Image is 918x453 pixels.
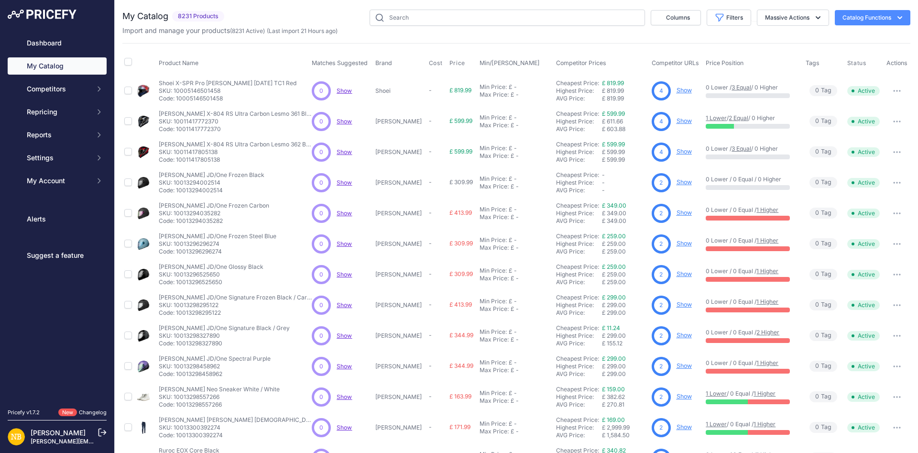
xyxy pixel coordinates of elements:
div: Min Price: [480,298,507,305]
p: Code: 10005146501458 [159,95,296,102]
a: Show [337,210,352,217]
div: Max Price: [480,122,509,129]
span: 0 [815,270,819,279]
span: 0 [319,148,323,156]
div: - [512,175,517,183]
div: Min Price: [480,328,507,336]
span: 0 [815,117,819,126]
a: Cheapest Price: [556,171,599,178]
span: 0 [815,86,819,95]
div: AVG Price: [556,156,602,164]
a: Alerts [8,210,107,228]
span: 0 [815,147,819,156]
div: Min Price: [480,114,507,122]
span: Show [337,363,352,370]
p: Code: 10013296296274 [159,248,276,255]
span: 2 [659,240,663,248]
button: Columns [651,10,701,25]
button: Competitors [8,80,107,98]
a: 1 Higher [754,390,776,397]
div: £ 349.00 [602,217,648,225]
a: Show [677,423,692,431]
button: Status [847,59,868,67]
p: [PERSON_NAME] [375,240,425,248]
a: £ 11.24 [602,324,620,331]
a: Cheapest Price: [556,355,599,362]
div: AVG Price: [556,278,602,286]
p: [PERSON_NAME] X-804 RS Ultra Carbon Lesmo 361 Black / Grey [159,110,312,118]
p: Code: 10011417772370 [159,125,312,133]
span: 8231 Products [172,11,224,22]
span: £ 299.00 [602,301,626,309]
a: 1 Higher [756,206,778,213]
span: Matches Suggested [312,59,368,66]
span: 4 [659,148,663,156]
a: [PERSON_NAME] [31,429,86,437]
div: £ [511,305,514,313]
span: 0 [319,178,323,187]
p: Code: 10011417805138 [159,156,312,164]
div: AVG Price: [556,125,602,133]
span: Competitor Prices [556,59,606,66]
a: 3 Equal [732,84,751,91]
span: Tag [809,85,837,96]
a: Show [677,393,692,400]
p: [PERSON_NAME] JD/One Frozen Black [159,171,264,179]
div: - [514,275,519,282]
a: Show [677,117,692,124]
div: £ [509,144,512,152]
a: 1 Lower [706,420,727,428]
span: Tag [809,299,837,310]
span: - [602,179,605,186]
div: Highest Price: [556,240,602,248]
a: 8231 Active [232,27,263,34]
div: £ [509,267,512,275]
a: £ 819.99 [602,79,624,87]
div: - [512,114,517,122]
a: Show [337,271,352,278]
p: SKU: 10011417805138 [159,148,312,156]
a: £ 299.00 [602,355,626,362]
p: 0 Lower / 0 Equal / 0 Higher [706,176,796,183]
a: 1 Lower [706,390,727,397]
p: [PERSON_NAME] [375,179,425,187]
span: 0 [319,209,323,218]
div: Highest Price: [556,271,602,278]
a: Show [677,301,692,308]
a: Cheapest Price: [556,386,599,393]
div: - [512,206,517,213]
button: Massive Actions [757,10,829,26]
div: Max Price: [480,213,509,221]
span: Active [847,86,880,96]
div: - [512,236,517,244]
div: £ [509,298,512,305]
span: My Account [27,176,89,186]
a: Cheapest Price: [556,324,599,331]
button: Catalog Functions [835,10,910,25]
span: 0 [815,209,819,218]
div: Highest Price: [556,87,602,95]
span: Competitors [27,84,89,94]
span: - [429,209,432,216]
a: 2 Equal [729,114,748,122]
span: £ 349.00 [602,210,626,217]
span: 2 [659,209,663,218]
span: Cost [429,59,442,67]
a: Cheapest Price: [556,263,599,270]
div: - [512,267,517,275]
a: 3 Equal [732,145,751,152]
a: Show [677,240,692,247]
span: (Last import 21 Hours ago) [267,27,338,34]
a: Cheapest Price: [556,110,599,117]
span: Active [847,147,880,157]
a: Show [677,270,692,277]
span: 0 [319,117,323,126]
p: [PERSON_NAME] [375,301,425,309]
p: SKU: 10013296525650 [159,271,263,278]
a: Show [337,424,352,431]
div: AVG Price: [556,217,602,225]
p: Shoei X-SPR Pro [PERSON_NAME] [DATE] TC1 Red [159,79,296,87]
span: Show [337,332,352,339]
span: Settings [27,153,89,163]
